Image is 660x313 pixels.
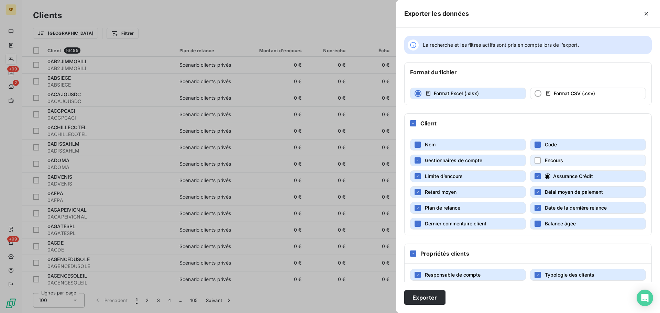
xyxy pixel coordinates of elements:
button: Limite d’encours [410,170,526,182]
span: La recherche et les filtres actifs sont pris en compte lors de l’export. [423,42,579,48]
button: Code [530,139,646,150]
button: Nom [410,139,526,150]
button: Responsable de compte [410,269,526,281]
span: Encours [545,157,563,163]
button: Plan de relance [410,202,526,214]
span: Retard moyen [425,189,456,195]
button: Format CSV (.csv) [530,88,646,99]
h6: Client [420,119,437,127]
h6: Propriétés clients [420,249,469,258]
button: Exporter [404,290,445,305]
span: Code [545,142,557,147]
span: Nom [425,142,436,147]
button: Retard moyen [410,186,526,198]
button: Encours [530,155,646,166]
button: Format Excel (.xlsx) [410,88,526,99]
span: Format Excel (.xlsx) [434,90,479,96]
span: Responsable de compte [425,272,481,278]
span: Dernier commentaire client [425,221,486,226]
span: Plan de relance [425,205,460,211]
button: Délai moyen de paiement [530,186,646,198]
h6: Format du fichier [410,68,457,76]
button: Date de la dernière relance [530,202,646,214]
span: Gestionnaires de compte [425,157,482,163]
button: Dernier commentaire client [410,218,526,230]
button: Typologie des clients [530,269,646,281]
button: Assurance Crédit [530,170,646,182]
button: Gestionnaires de compte [410,155,526,166]
span: Format CSV (.csv) [554,90,595,96]
span: Date de la dernière relance [545,205,607,211]
span: Limite d’encours [425,173,463,179]
div: Open Intercom Messenger [637,290,653,306]
button: Balance âgée [530,218,646,230]
h5: Exporter les données [404,9,469,19]
span: Typologie des clients [545,272,594,278]
span: Assurance Crédit [553,173,593,179]
span: Balance âgée [545,221,576,226]
span: Délai moyen de paiement [545,189,603,195]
